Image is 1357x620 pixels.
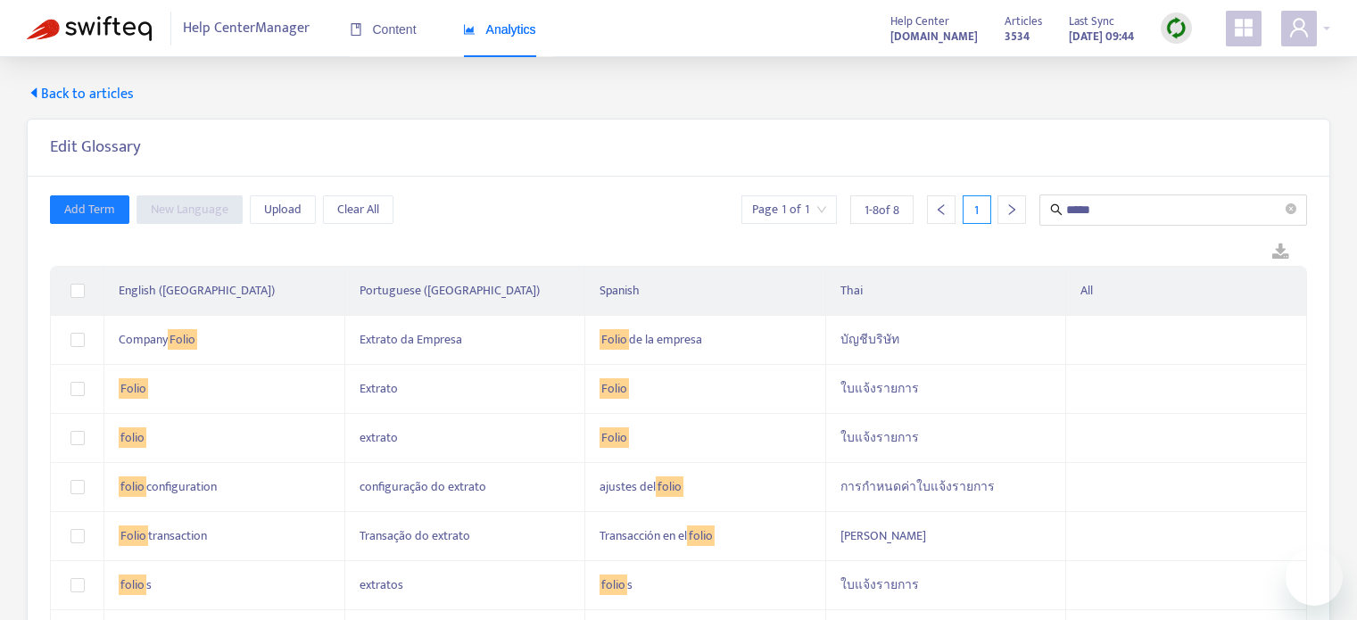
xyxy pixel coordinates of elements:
strong: 3534 [1005,27,1030,46]
span: left [935,203,947,216]
span: Articles [1005,12,1042,31]
span: right [1005,203,1018,216]
span: folio [600,575,627,595]
span: ใบแจ้งรายการ [840,427,919,448]
span: Extrato [360,378,398,399]
span: extrato [360,427,398,448]
button: New Language [137,195,243,224]
span: configuração do extrato [360,476,486,497]
span: close-circle [1286,203,1296,214]
th: Thai [826,267,1067,316]
span: caret-left [27,86,41,100]
span: Clear All [337,200,379,219]
span: de la empresa [629,329,702,350]
span: folio [656,476,683,497]
span: folio [119,427,146,448]
span: ใบแจ้งรายการ [840,575,919,595]
span: Help Center [890,12,949,31]
div: 1 [963,195,991,224]
span: ใบแจ้งรายการ [840,378,919,399]
button: Add Term [50,195,129,224]
span: Back to articles [27,84,134,105]
span: user [1288,17,1310,38]
span: folio [119,476,146,497]
a: [DOMAIN_NAME] [890,26,978,46]
img: sync.dc5367851b00ba804db3.png [1165,17,1187,39]
span: Extrato da Empresa [360,329,462,350]
span: Upload [264,200,302,219]
span: Company [119,329,168,350]
span: การกำหนดค่าใบแจ้งรายการ [840,476,995,497]
span: Last Sync [1069,12,1114,31]
span: 1 - 8 of 8 [865,201,899,219]
strong: [DOMAIN_NAME] [890,27,978,46]
span: ajustes del [600,476,656,497]
span: configuration [146,476,217,497]
span: extratos [360,575,403,595]
span: search [1050,203,1063,216]
span: Folio [119,525,148,546]
img: Swifteq [27,16,152,41]
span: Folio [600,329,629,350]
button: Upload [250,195,316,224]
span: Content [350,22,417,37]
span: [PERSON_NAME] [840,525,926,546]
span: s [146,575,152,595]
button: Clear All [323,195,393,224]
strong: [DATE] 09:44 [1069,27,1134,46]
span: transaction [148,525,207,546]
span: Analytics [463,22,536,37]
span: บัญชีบริษัท [840,329,899,350]
span: area-chart [463,23,476,36]
span: folio [119,575,146,595]
span: Folio [600,427,629,448]
iframe: Botón para iniciar la ventana de mensajería [1286,549,1343,606]
th: Portuguese ([GEOGRAPHIC_DATA]) [345,267,586,316]
span: Transação do extrato [360,525,470,546]
span: book [350,23,362,36]
span: Folio [168,329,197,350]
span: close-circle [1286,202,1296,219]
span: Folio [600,378,629,399]
span: s [627,575,633,595]
th: All [1066,267,1307,316]
h5: Edit Glossary [50,137,141,158]
span: Transacción en el [600,525,687,546]
span: Help Center Manager [183,12,310,45]
th: Spanish [585,267,826,316]
th: English ([GEOGRAPHIC_DATA]) [104,267,345,316]
span: Folio [119,378,148,399]
span: folio [687,525,715,546]
span: appstore [1233,17,1254,38]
